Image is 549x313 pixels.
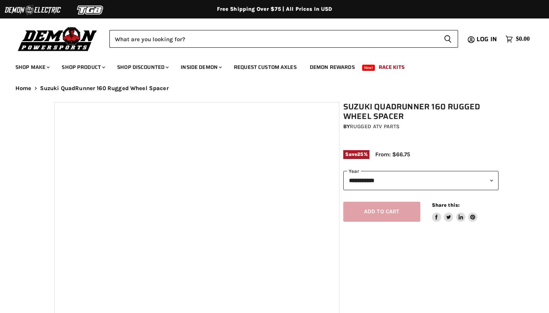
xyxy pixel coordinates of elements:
[175,59,227,75] a: Inside Demon
[109,30,438,48] input: Search
[304,59,361,75] a: Demon Rewards
[40,85,169,92] span: Suzuki QuadRunner 160 Rugged Wheel Spacer
[62,3,119,17] img: TGB Logo 2
[343,171,499,190] select: year
[10,59,54,75] a: Shop Make
[4,3,62,17] img: Demon Electric Logo 2
[109,30,458,48] form: Product
[432,202,460,208] span: Share this:
[343,122,499,131] div: by
[228,59,302,75] a: Request Custom Axles
[373,59,410,75] a: Race Kits
[432,202,478,222] aside: Share this:
[516,35,530,43] span: $0.00
[15,85,32,92] a: Home
[473,36,502,43] a: Log in
[56,59,110,75] a: Shop Product
[15,25,100,52] img: Demon Powersports
[343,150,369,159] span: Save %
[362,65,375,71] span: New!
[477,34,497,44] span: Log in
[350,123,400,130] a: Rugged ATV Parts
[10,56,528,75] ul: Main menu
[438,30,458,48] button: Search
[375,151,410,158] span: From: $66.75
[357,151,363,157] span: 25
[343,102,499,121] h1: Suzuki QuadRunner 160 Rugged Wheel Spacer
[111,59,173,75] a: Shop Discounted
[502,33,534,45] a: $0.00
